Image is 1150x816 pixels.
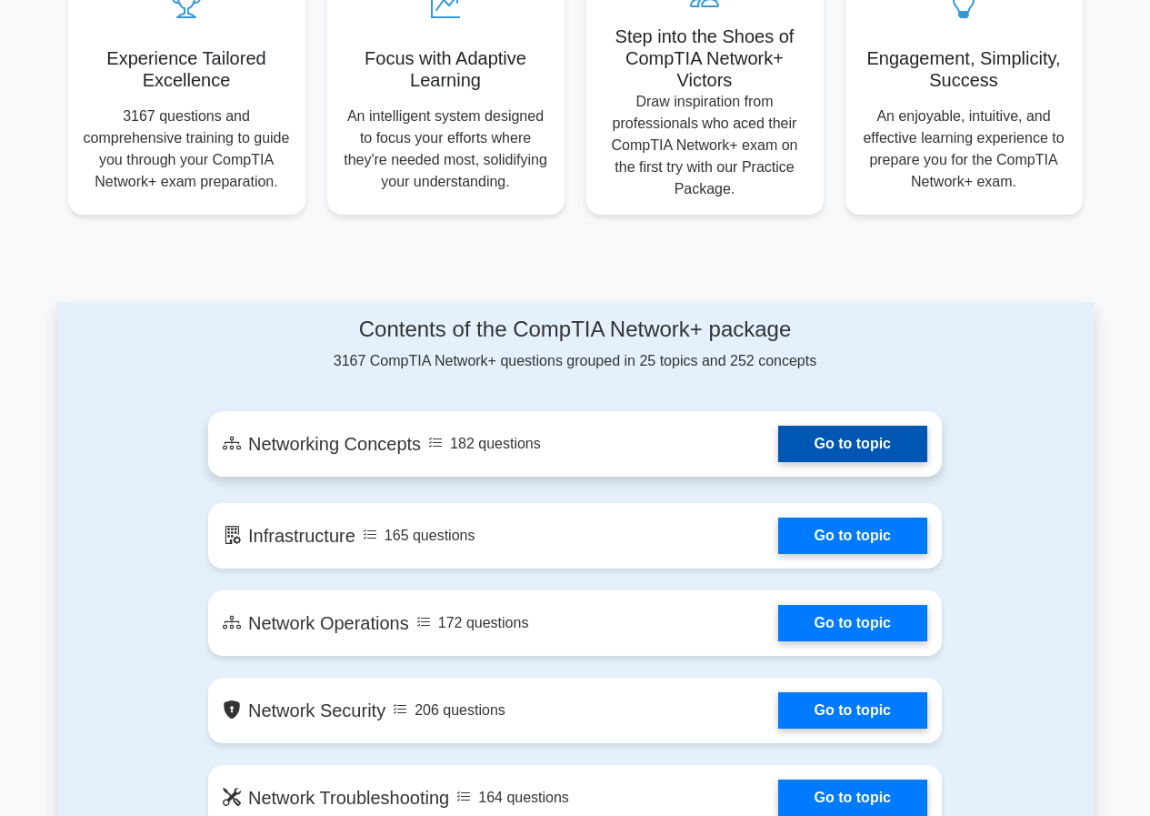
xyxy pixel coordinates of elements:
a: Go to topic [778,605,927,641]
a: Go to topic [778,692,927,729]
p: 3167 questions and comprehensive training to guide you through your CompTIA Network+ exam prepara... [83,106,291,193]
p: Draw inspiration from professionals who aced their CompTIA Network+ exam on the first try with ou... [601,91,809,200]
p: An enjoyable, intuitive, and effective learning experience to prepare you for the CompTIA Network... [860,106,1068,193]
h5: Engagement, Simplicity, Success [860,47,1068,91]
p: An intelligent system designed to focus your efforts where they're needed most, solidifying your ... [342,106,550,193]
a: Go to topic [778,518,927,554]
a: Go to topic [778,780,927,816]
a: Go to topic [778,426,927,462]
h5: Experience Tailored Excellence [83,47,291,91]
div: 3167 CompTIA Network+ questions grouped in 25 topics and 252 concepts [208,317,942,372]
h5: Focus with Adaptive Learning [342,47,550,91]
h4: Contents of the CompTIA Network+ package [208,317,942,343]
h5: Step into the Shoes of CompTIA Network+ Victors [601,25,809,91]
